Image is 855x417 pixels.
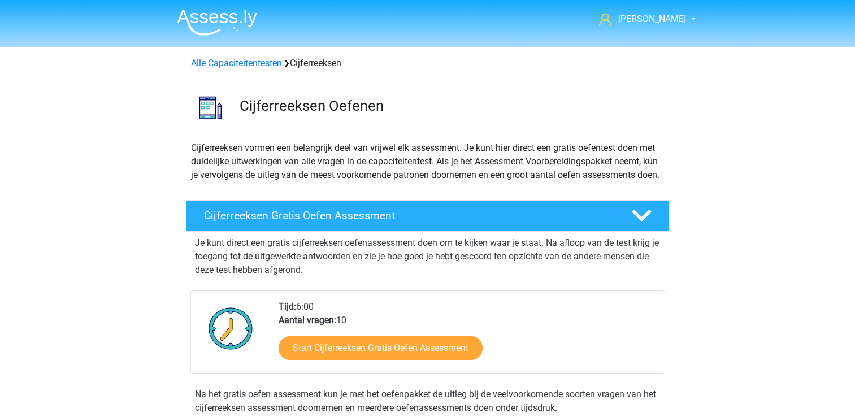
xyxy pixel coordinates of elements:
[279,315,336,325] b: Aantal vragen:
[195,236,661,277] p: Je kunt direct een gratis cijferreeksen oefenassessment doen om te kijken waar je staat. Na afloo...
[204,209,613,222] h4: Cijferreeksen Gratis Oefen Assessment
[618,14,686,24] span: [PERSON_NAME]
[270,300,664,373] div: 6:00 10
[191,141,665,182] p: Cijferreeksen vormen een belangrijk deel van vrijwel elk assessment. Je kunt hier direct een grat...
[181,200,674,232] a: Cijferreeksen Gratis Oefen Assessment
[279,336,483,360] a: Start Cijferreeksen Gratis Oefen Assessment
[594,12,687,26] a: [PERSON_NAME]
[202,300,259,357] img: Klok
[240,97,661,115] h3: Cijferreeksen Oefenen
[186,57,669,70] div: Cijferreeksen
[190,388,665,415] div: Na het gratis oefen assessment kun je met het oefenpakket de uitleg bij de veelvoorkomende soorte...
[191,58,282,68] a: Alle Capaciteitentesten
[279,301,296,312] b: Tijd:
[177,9,257,36] img: Assessly
[186,84,235,132] img: cijferreeksen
